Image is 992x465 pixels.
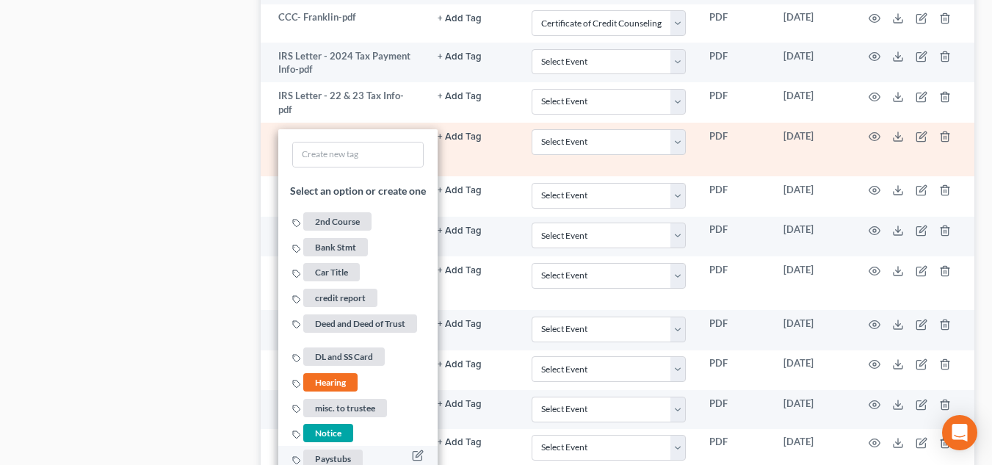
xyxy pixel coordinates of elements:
button: + Add Tag [438,132,482,142]
td: Mutual of America -403b Acct# 1241 -[PERSON_NAME]-pdf [261,217,426,257]
td: PDF [698,123,772,176]
td: Paystubs Jan -Jun - [GEOGRAPHIC_DATA]-pdf [261,176,426,217]
td: IRS Letter - 22 & 23 Tax Info-pdf [261,82,426,123]
a: Hearing [292,375,360,388]
a: Notice [292,426,355,439]
span: Deed and Deed of Trust [303,314,417,332]
button: + Add Tag [438,14,482,24]
td: [DATE] [772,4,851,43]
span: Bank Stmt [303,238,368,256]
td: PDF [698,176,772,217]
td: PDF [698,217,772,257]
div: Open Intercom Messenger [942,415,977,450]
button: + Add Tag [438,186,482,195]
a: Deed and Deed of Trust [292,316,419,328]
td: [DATE] [772,390,851,428]
a: + Add Tag [438,317,508,331]
a: Bank Stmt [292,240,370,253]
a: + Add Tag [438,129,508,143]
td: PDF [698,43,772,83]
td: Paystubs - Feb - [DATE] - [PERSON_NAME] - People Inc-.pdf [261,123,426,176]
span: misc. to trustee [303,398,387,417]
a: + Add Tag [438,183,508,197]
a: DL and SS Card [292,350,387,362]
td: PDF [698,4,772,43]
button: + Add Tag [438,400,482,409]
a: + Add Tag [438,10,508,24]
a: + Add Tag [438,89,508,103]
button: + Add Tag [438,266,482,275]
td: [DATE] [772,82,851,123]
td: [DATE] [772,256,851,310]
a: + Add Tag [438,223,508,237]
a: credit report [292,291,380,303]
a: Paystubs [292,451,365,464]
td: [DATE] [772,176,851,217]
button: + Add Tag [438,320,482,329]
button: + Add Tag [438,92,482,101]
td: [DATE] [772,123,851,176]
td: [DATE] [772,217,851,257]
span: Car Title [303,263,360,281]
td: PDF [698,256,772,310]
a: Car Title [292,265,362,278]
a: + Add Tag [438,263,508,277]
span: credit report [303,289,377,307]
span: Hearing [303,373,358,392]
td: PDF [698,310,772,350]
td: [DATE] [772,43,851,83]
td: [DATE] [772,310,851,350]
td: [DATE] [772,350,851,391]
td: Car Loan - 2018 Kia Soul-pdf [261,390,426,428]
td: PDF [698,390,772,428]
button: + Add Tag [438,52,482,62]
a: 2nd Course [292,215,374,227]
td: CCC- Franklin-pdf [261,4,426,43]
a: + Add Tag [438,397,508,411]
td: PDF [698,350,772,391]
span: Notice [303,424,353,442]
a: + Add Tag [438,435,508,449]
a: + Add Tag [438,49,508,63]
td: PDF [698,82,772,123]
li: Select an option or create one [278,173,438,209]
a: misc. to trustee [292,400,389,413]
span: DL and SS Card [303,347,385,366]
input: Create new tag [293,143,423,167]
button: + Add Tag [438,438,482,447]
td: IRS Letter - 2024 Tax Payment Info-pdf [261,43,426,83]
button: + Add Tag [438,360,482,370]
td: People Inc- Retirement - [PERSON_NAME].pdf [261,350,426,391]
a: + Add Tag [438,356,508,370]
td: Mutual of America - 403b Acct# 0666 - [PERSON_NAME]-pdf [261,256,426,310]
span: 2nd Course [303,212,372,231]
button: + Add Tag [438,226,482,236]
td: Voya Life Ins- - [GEOGRAPHIC_DATA]pdf [261,310,426,350]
